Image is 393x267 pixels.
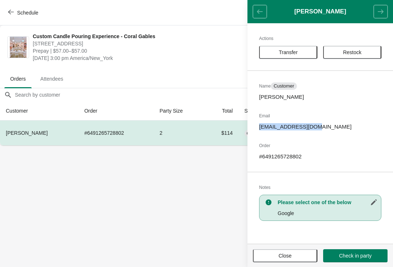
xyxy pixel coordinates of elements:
th: Status [239,101,283,121]
span: [DATE] 3:00 pm America/New_York [33,54,253,62]
p: [EMAIL_ADDRESS][DOMAIN_NAME] [259,123,381,130]
span: Schedule [17,10,38,16]
button: Transfer [259,46,317,59]
span: Customer [274,83,294,89]
button: Schedule [4,6,44,19]
span: Transfer [279,49,298,55]
input: Search by customer [15,88,393,101]
h2: Name [259,82,381,90]
button: Close [253,249,317,262]
h2: Order [259,142,381,149]
td: # 6491265728802 [79,121,154,145]
th: Order [79,101,154,121]
p: Google [278,210,377,217]
th: Total [205,101,239,121]
span: [STREET_ADDRESS] [33,40,253,47]
span: Check in party [339,253,372,259]
span: Prepay | $57.00–$57.00 [33,47,253,54]
button: Check in party [323,249,388,262]
span: Custom Candle Pouring Experience - Coral Gables [33,33,253,40]
h3: Please select one of the below [278,199,377,206]
p: # 6491265728802 [259,153,381,160]
h2: Notes [259,184,381,191]
h2: Actions [259,35,381,42]
h2: Email [259,112,381,120]
h1: [PERSON_NAME] [267,8,374,15]
td: $114 [205,121,239,145]
span: Attendees [35,72,69,85]
span: Orders [4,72,32,85]
th: Party Size [154,101,205,121]
img: Custom Candle Pouring Experience - Coral Gables [10,37,27,58]
p: [PERSON_NAME] [259,93,381,101]
span: Close [279,253,292,259]
button: Restock [323,46,381,59]
span: [PERSON_NAME] [6,130,48,136]
td: 2 [154,121,205,145]
span: Restock [343,49,362,55]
